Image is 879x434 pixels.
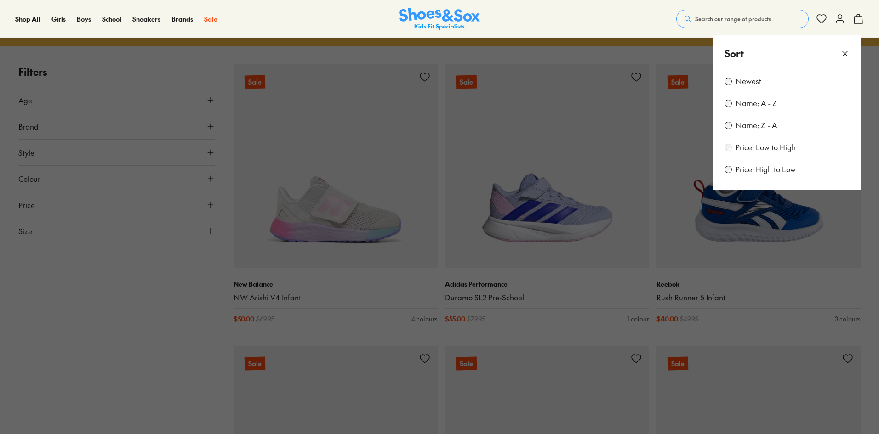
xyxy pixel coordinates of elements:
a: Sneakers [132,14,160,24]
label: Name: A - Z [736,98,777,108]
label: Price: High to Low [736,164,796,175]
span: Sale [204,14,217,23]
span: School [102,14,121,23]
p: Sort [725,46,744,61]
a: Sale [204,14,217,24]
span: Sneakers [132,14,160,23]
a: Shop All [15,14,40,24]
button: Search our range of products [676,10,809,28]
a: Girls [51,14,66,24]
span: Girls [51,14,66,23]
span: Boys [77,14,91,23]
a: Brands [171,14,193,24]
label: Newest [736,76,761,86]
a: Boys [77,14,91,24]
label: Name: Z - A [736,120,777,130]
a: Shoes & Sox [399,8,480,30]
img: SNS_Logo_Responsive.svg [399,8,480,30]
label: Price: Low to High [736,142,796,152]
span: Brands [171,14,193,23]
a: School [102,14,121,24]
span: Search our range of products [695,15,771,23]
span: Shop All [15,14,40,23]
